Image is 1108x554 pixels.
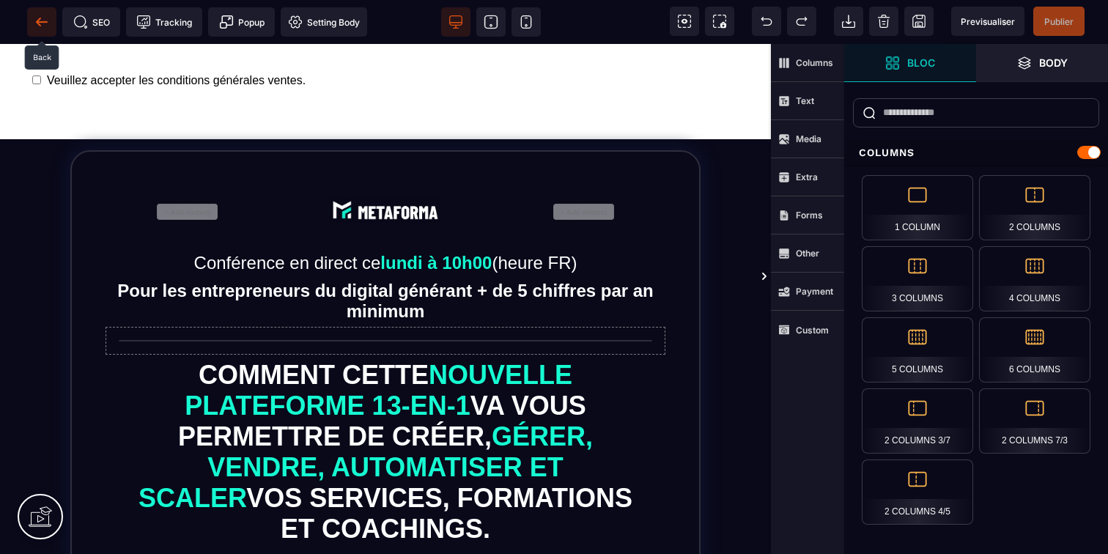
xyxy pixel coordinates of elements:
span: SEO [73,15,110,29]
div: Columns [844,139,1108,166]
span: View components [670,7,699,36]
b: lundi à 10h00 [380,209,492,229]
div: 4 Columns [979,246,1090,311]
label: Veuillez accepter les conditions générales ventes. [43,30,306,43]
span: Tracking [136,15,192,29]
img: abe9e435164421cb06e33ef15842a39e_e5ef653356713f0d7dd3797ab850248d_Capture_d%E2%80%99e%CC%81cran_2... [330,154,440,179]
text: COMMENT CETTE VA VOUS PERMETTRE DE CRÉER, VOS SERVICES, FORMATIONS ET COACHINGS. [134,312,638,504]
strong: Body [1039,57,1068,68]
div: 6 Columns [979,317,1090,383]
div: 2 Columns 7/3 [979,388,1090,454]
span: Screenshot [705,7,734,36]
text: Pour les entrepreneurs du digital générant + de 5 chiffres par an minimum [89,233,682,281]
strong: Extra [796,171,818,182]
span: Preview [951,7,1024,36]
div: 5 Columns [862,317,973,383]
span: Previsualiser [961,16,1015,27]
strong: Payment [796,286,833,297]
div: 2 Columns 4/5 [862,459,973,525]
span: Publier [1044,16,1074,27]
strong: Bloc [907,57,935,68]
strong: Text [796,95,814,106]
span: GÉRER, VENDRE, AUTOMATISER ET SCALER [138,377,600,469]
span: Popup [219,15,265,29]
div: 1 Column [862,175,973,240]
span: Open Layer Manager [976,44,1108,82]
div: 2 Columns [979,175,1090,240]
strong: Media [796,133,821,144]
strong: Forms [796,210,823,221]
span: NOUVELLE PLATEFORME 13-EN-1 [185,316,580,377]
strong: Custom [796,325,829,336]
div: 3 Columns [862,246,973,311]
strong: Other [796,248,819,259]
span: Open Blocks [844,44,976,82]
text: Conférence en direct ce (heure FR) [89,205,682,233]
strong: Columns [796,57,833,68]
span: Setting Body [288,15,360,29]
div: 2 Columns 3/7 [862,388,973,454]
